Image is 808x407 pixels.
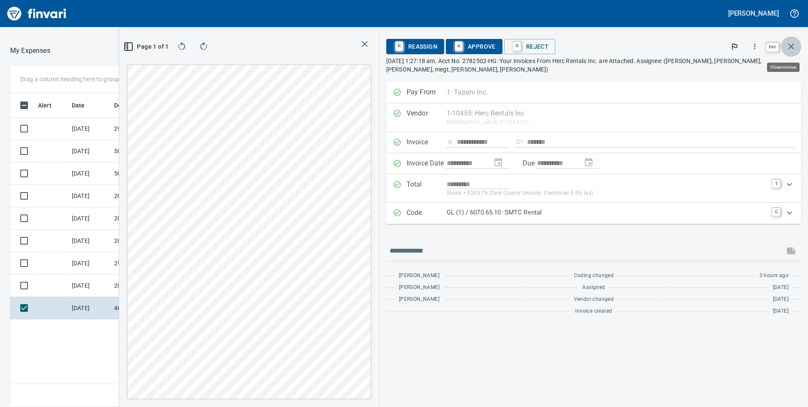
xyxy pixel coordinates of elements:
[772,179,781,188] a: T
[386,174,801,203] div: Expand
[72,100,85,110] span: Date
[111,118,187,140] td: 29.10993.65
[38,100,63,110] span: Alert
[111,207,187,230] td: 20.12927.65
[772,208,781,216] a: C
[447,189,767,198] p: (basis + $203.78 Clark County Unicorp. Combined 8.5% tax)
[574,295,614,304] span: Vendor changed
[111,140,187,162] td: 50.10932.65
[129,41,165,52] span: Page 1 of 1
[574,272,614,280] span: Coding changed
[68,297,111,319] td: [DATE]
[725,37,744,56] button: Flag
[766,42,779,52] a: esc
[773,283,789,292] span: [DATE]
[773,307,789,316] span: [DATE]
[453,39,496,54] span: Approve
[111,230,187,252] td: 20.12898.65
[399,295,439,304] span: [PERSON_NAME]
[446,39,502,54] button: AApprove
[126,39,168,54] button: Page 1 of 1
[114,100,146,110] span: Description
[386,203,801,224] div: Expand
[111,297,187,319] td: 4604.65
[582,283,605,292] span: Assigned
[726,7,781,20] button: [PERSON_NAME]
[504,39,555,54] button: RReject
[728,9,779,18] h5: [PERSON_NAME]
[393,39,437,54] span: Reassign
[68,140,111,162] td: [DATE]
[68,162,111,185] td: [DATE]
[114,100,157,110] span: Description
[759,272,789,280] span: 3 hours ago
[399,283,439,292] span: [PERSON_NAME]
[111,185,187,207] td: 20.12927.65
[68,118,111,140] td: [DATE]
[68,230,111,252] td: [DATE]
[38,100,52,110] span: Alert
[455,41,463,51] a: A
[773,295,789,304] span: [DATE]
[111,252,187,275] td: 29.10971.65
[111,162,187,185] td: 50.10014.65
[68,185,111,207] td: [DATE]
[386,39,444,54] button: RReassign
[10,46,50,56] p: My Expenses
[386,57,801,74] p: [DATE] 1:27:18 am. Acct No. 2782502-HG: Your Invoices From Herc Rentals Inc. are Attached. Assign...
[68,207,111,230] td: [DATE]
[68,275,111,297] td: [DATE]
[407,179,447,198] p: Total
[575,307,612,316] span: Invoice created
[395,41,403,51] a: R
[399,272,439,280] span: [PERSON_NAME]
[72,100,96,110] span: Date
[513,41,521,51] a: R
[111,275,187,297] td: 20.13154.65
[511,39,549,54] span: Reject
[10,46,50,56] nav: breadcrumb
[5,3,68,24] img: Finvari
[20,75,144,83] p: Drag a column heading here to group the table
[68,252,111,275] td: [DATE]
[447,208,767,217] p: GL (1) / 6070.65.10: SMTC Rental
[781,241,801,261] span: This records your message into the invoice and notifies anyone mentioned
[407,208,447,219] p: Code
